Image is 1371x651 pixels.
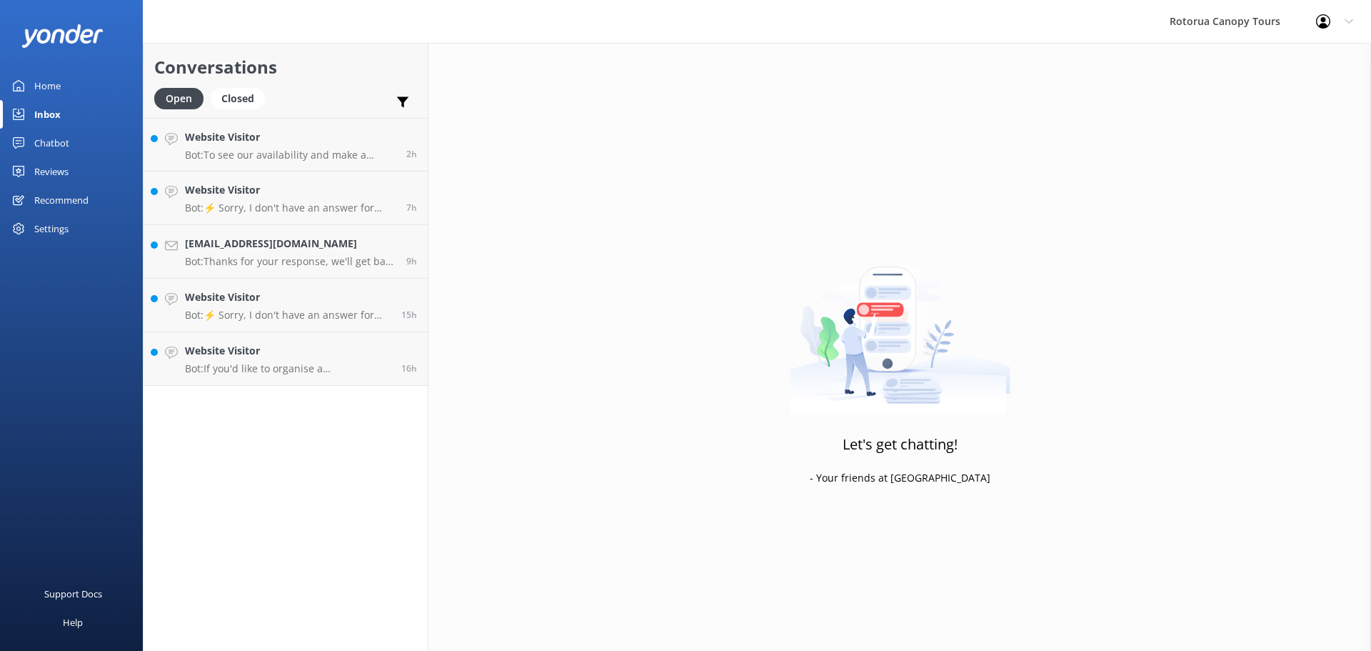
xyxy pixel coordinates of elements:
[154,54,417,81] h2: Conversations
[21,24,104,48] img: yonder-white-logo.png
[154,90,211,106] a: Open
[185,309,391,322] p: Bot: ⚡ Sorry, I don't have an answer for that. Could you please try and rephrase your question? A...
[144,332,428,386] a: Website VisitorBot:If you'd like to organise a complimentary shuttle, please call the team on [PH...
[34,100,61,129] div: Inbox
[185,182,396,198] h4: Website Visitor
[34,129,69,157] div: Chatbot
[843,433,958,456] h3: Let's get chatting!
[144,118,428,172] a: Website VisitorBot:To see our availability and make a booking, please visit: [URL][DOMAIN_NAME].2h
[185,255,396,268] p: Bot: Thanks for your response, we'll get back to you as soon as we can during opening hours.
[144,225,428,279] a: [EMAIL_ADDRESS][DOMAIN_NAME]Bot:Thanks for your response, we'll get back to you as soon as we can...
[34,71,61,100] div: Home
[185,289,391,305] h4: Website Visitor
[790,237,1010,415] img: artwork of a man stealing a conversation from at giant smartphone
[63,608,83,637] div: Help
[185,149,396,161] p: Bot: To see our availability and make a booking, please visit: [URL][DOMAIN_NAME].
[401,362,417,374] span: Sep 03 2025 04:53pm (UTC +12:00) Pacific/Auckland
[154,88,204,109] div: Open
[401,309,417,321] span: Sep 03 2025 06:05pm (UTC +12:00) Pacific/Auckland
[34,186,89,214] div: Recommend
[185,202,396,214] p: Bot: ⚡ Sorry, I don't have an answer for that. Could you please try and rephrase your question? A...
[211,90,272,106] a: Closed
[406,202,417,214] span: Sep 04 2025 02:19am (UTC +12:00) Pacific/Auckland
[185,236,396,252] h4: [EMAIL_ADDRESS][DOMAIN_NAME]
[34,157,69,186] div: Reviews
[185,129,396,145] h4: Website Visitor
[144,279,428,332] a: Website VisitorBot:⚡ Sorry, I don't have an answer for that. Could you please try and rephrase yo...
[44,580,102,608] div: Support Docs
[211,88,265,109] div: Closed
[406,255,417,267] span: Sep 04 2025 12:20am (UTC +12:00) Pacific/Auckland
[185,343,391,359] h4: Website Visitor
[144,172,428,225] a: Website VisitorBot:⚡ Sorry, I don't have an answer for that. Could you please try and rephrase yo...
[406,148,417,160] span: Sep 04 2025 07:02am (UTC +12:00) Pacific/Auckland
[34,214,69,243] div: Settings
[185,362,391,375] p: Bot: If you'd like to organise a complimentary shuttle, please call the team on [PHONE_NUMBER] or...
[810,470,990,486] p: - Your friends at [GEOGRAPHIC_DATA]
